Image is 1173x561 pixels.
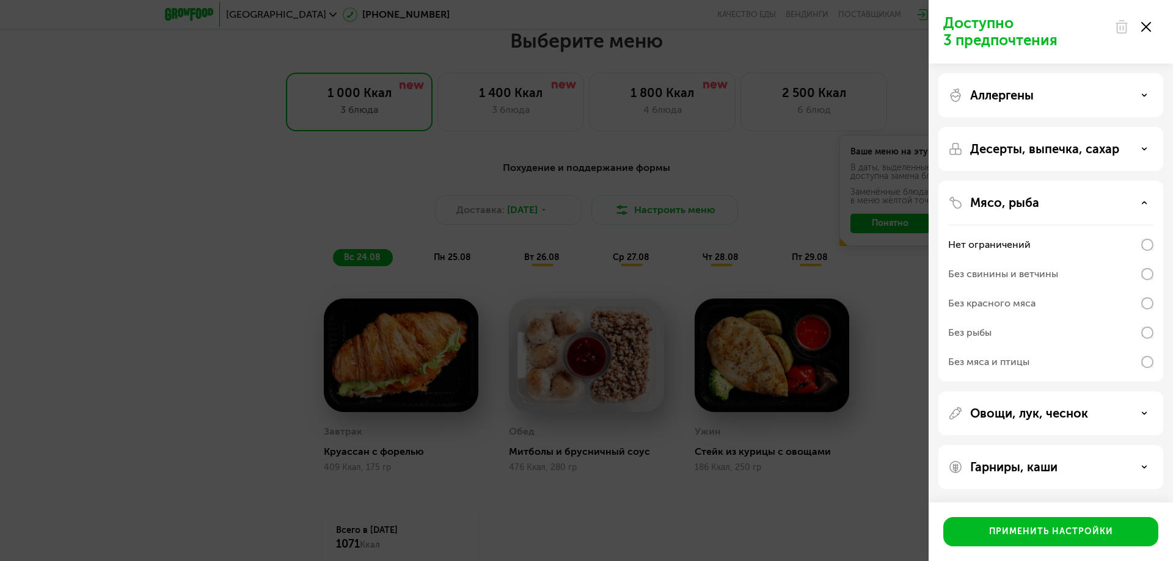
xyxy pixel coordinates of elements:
button: Применить настройки [943,517,1158,546]
p: Мясо, рыба [970,195,1039,210]
p: Доступно 3 предпочтения [943,15,1107,49]
div: Применить настройки [989,526,1113,538]
p: Десерты, выпечка, сахар [970,142,1119,156]
p: Гарниры, каши [970,460,1058,474]
p: Аллергены [970,88,1034,103]
div: Без свинины и ветчины [948,267,1058,281]
div: Нет ограничений [948,237,1031,252]
p: Овощи, лук, чеснок [970,406,1088,421]
div: Без мяса и птицы [948,355,1029,369]
div: Без рыбы [948,325,992,340]
div: Без красного мяса [948,296,1036,311]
